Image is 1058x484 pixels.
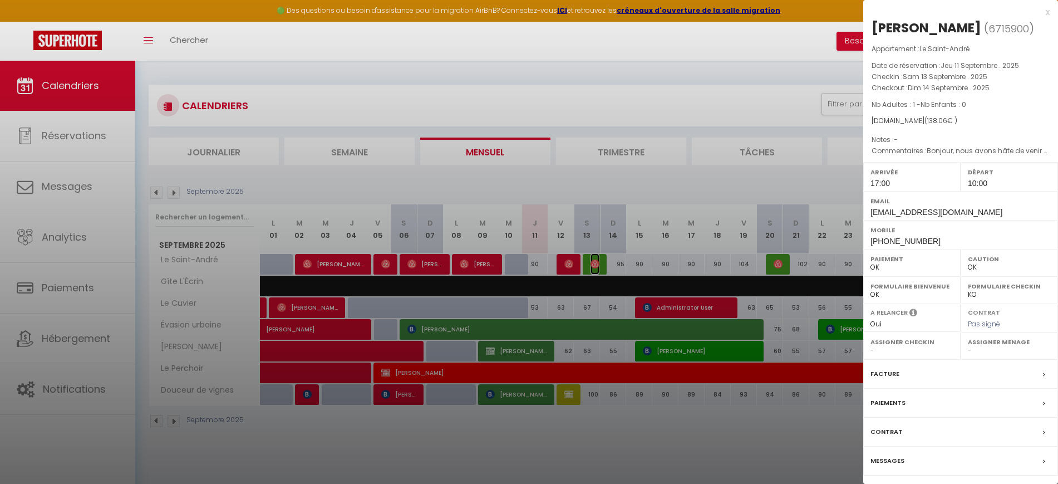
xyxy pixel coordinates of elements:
label: Paiement [870,253,953,265]
label: Caution [968,253,1051,265]
div: [DOMAIN_NAME] [872,116,1050,126]
i: Sélectionner OUI si vous souhaiter envoyer les séquences de messages post-checkout [909,308,917,320]
label: Contrat [870,426,903,438]
p: Appartement : [872,43,1050,55]
label: Assigner Checkin [870,336,953,348]
label: Paiements [870,397,906,409]
span: ( € ) [924,116,957,125]
p: Commentaires : [872,145,1050,157]
span: ( ) [984,21,1034,36]
div: x [863,6,1050,19]
span: Dim 14 Septembre . 2025 [908,83,990,92]
label: Facture [870,368,899,380]
label: Formulaire Checkin [968,281,1051,292]
span: Nb Adultes : 1 - [872,100,966,109]
label: Formulaire Bienvenue [870,281,953,292]
span: 138.06 [927,116,947,125]
span: [PHONE_NUMBER] [870,237,941,246]
label: Assigner Menage [968,336,1051,348]
span: [EMAIL_ADDRESS][DOMAIN_NAME] [870,208,1002,217]
span: - [894,135,898,144]
p: Checkout : [872,82,1050,94]
p: Checkin : [872,71,1050,82]
p: Date de réservation : [872,60,1050,71]
span: 10:00 [968,179,987,188]
label: Arrivée [870,167,953,178]
span: Le Saint-André [919,44,970,53]
span: Nb Enfants : 0 [921,100,966,109]
label: Départ [968,167,1051,178]
label: Mobile [870,224,1051,236]
label: A relancer [870,308,908,317]
span: Sam 13 Septembre . 2025 [903,72,987,81]
span: 17:00 [870,179,890,188]
label: Messages [870,455,904,467]
label: Contrat [968,308,1000,315]
div: [PERSON_NAME] [872,19,981,37]
button: Ouvrir le widget de chat LiveChat [9,4,42,38]
label: Email [870,195,1051,207]
span: Jeu 11 Septembre . 2025 [941,61,1019,70]
p: Notes : [872,134,1050,145]
span: Pas signé [968,319,1000,329]
span: 6715900 [988,22,1029,36]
